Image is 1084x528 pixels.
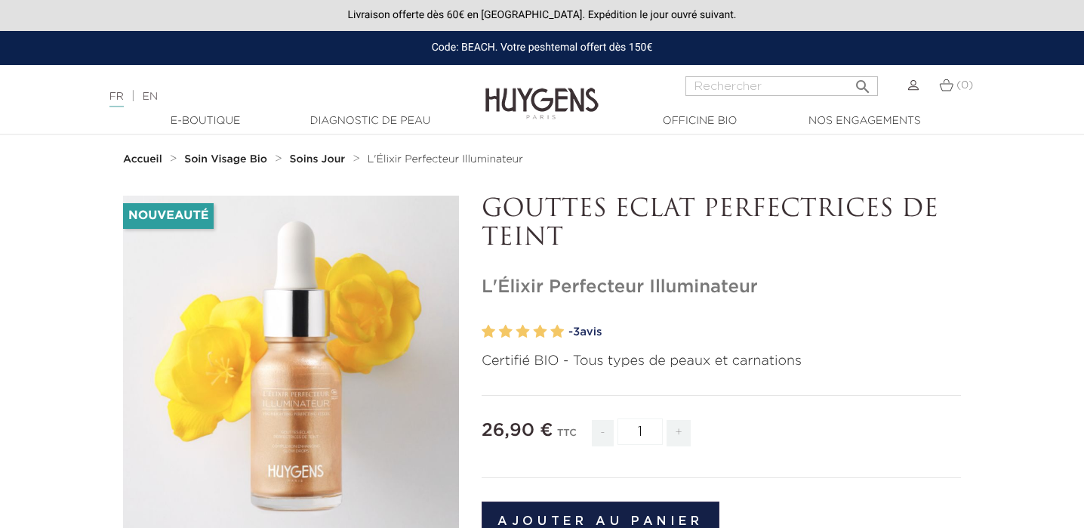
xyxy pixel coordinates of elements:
div: TTC [557,417,577,458]
a: Nos engagements [789,113,940,129]
strong: Soins Jour [290,154,346,165]
input: Quantité [617,418,663,445]
img: Huygens [485,63,599,122]
div: | [102,88,441,106]
a: Soin Visage Bio [184,153,271,165]
label: 5 [550,321,564,343]
a: Soins Jour [290,153,349,165]
a: E-Boutique [130,113,281,129]
p: GOUTTES ECLAT PERFECTRICES DE TEINT [482,196,961,254]
label: 1 [482,321,495,343]
h1: L'Élixir Perfecteur Illuminateur [482,276,961,298]
a: Accueil [123,153,165,165]
a: Officine Bio [624,113,775,129]
span: (0) [956,80,973,91]
a: L'Élixir Perfecteur Illuminateur [368,153,523,165]
span: 26,90 € [482,421,553,440]
a: EN [143,91,158,102]
span: L'Élixir Perfecteur Illuminateur [368,154,523,165]
p: Certifié BIO - Tous types de peaux et carnations [482,351,961,372]
label: 3 [516,321,530,343]
label: 2 [499,321,513,343]
span: + [667,420,691,446]
span: - [592,420,613,446]
i:  [854,73,872,91]
strong: Accueil [123,154,162,165]
span: 3 [573,326,580,338]
li: Nouveauté [123,203,214,229]
input: Rechercher [685,76,878,96]
a: -3avis [568,321,961,344]
a: Diagnostic de peau [294,113,445,129]
button:  [849,72,876,92]
strong: Soin Visage Bio [184,154,267,165]
label: 4 [533,321,547,343]
a: FR [109,91,124,107]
